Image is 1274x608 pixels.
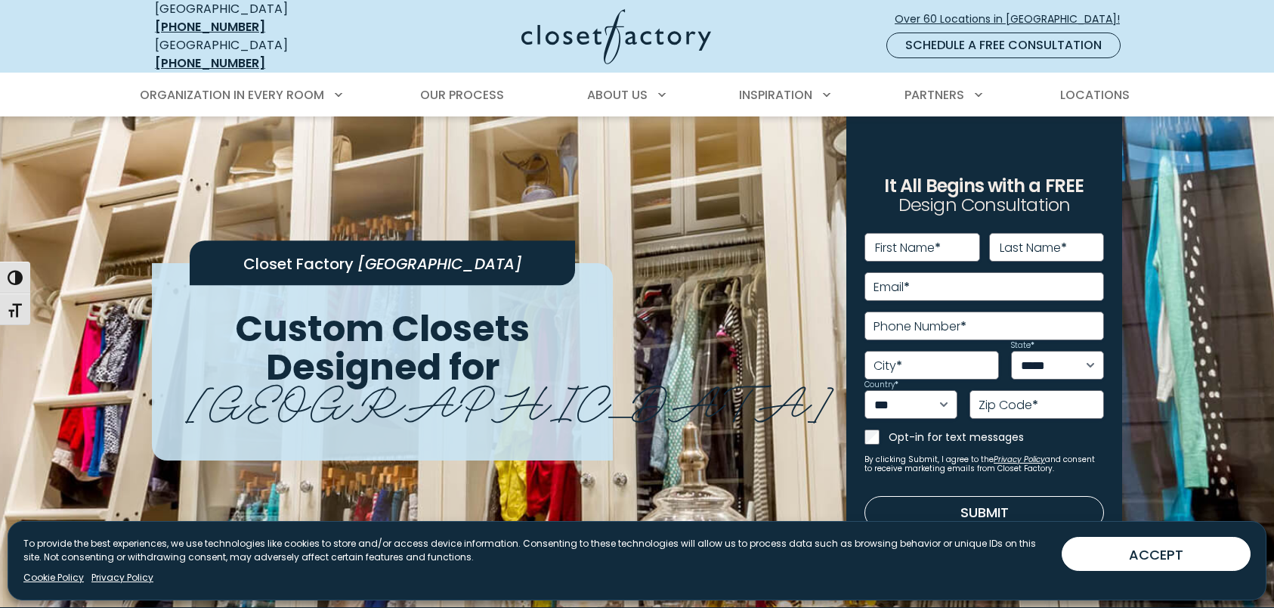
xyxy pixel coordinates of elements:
label: Opt-in for text messages [889,430,1104,445]
nav: Primary Menu [129,74,1145,116]
label: Last Name [1000,242,1067,254]
button: Submit [864,496,1104,529]
span: Partners [904,86,964,104]
span: Closet Factory [243,253,354,275]
img: Closet Factory Logo [521,9,711,64]
a: Cookie Policy [23,571,84,585]
span: [GEOGRAPHIC_DATA] [357,253,522,275]
a: [PHONE_NUMBER] [155,18,265,36]
label: City [874,360,902,372]
span: [GEOGRAPHIC_DATA] [187,364,833,433]
a: Over 60 Locations in [GEOGRAPHIC_DATA]! [894,6,1133,33]
p: To provide the best experiences, we use technologies like cookies to store and/or access device i... [23,537,1050,564]
label: Country [864,381,898,389]
a: Privacy Policy [994,454,1045,465]
span: Locations [1060,86,1130,104]
label: Zip Code [979,399,1038,411]
small: By clicking Submit, I agree to the and consent to receive marketing emails from Closet Factory. [864,455,1104,473]
span: Design Consultation [898,193,1071,218]
label: Email [874,281,910,293]
span: Over 60 Locations in [GEOGRAPHIC_DATA]! [895,11,1132,27]
div: [GEOGRAPHIC_DATA] [155,36,374,73]
a: Schedule a Free Consultation [886,33,1121,58]
button: ACCEPT [1062,537,1251,571]
label: State [1011,342,1034,349]
label: Phone Number [874,321,966,333]
span: Custom Closets Designed for [235,303,530,392]
span: Inspiration [739,86,812,104]
span: About Us [587,86,648,104]
span: It All Begins with a FREE [884,173,1084,198]
label: First Name [875,242,941,254]
a: [PHONE_NUMBER] [155,54,265,72]
span: Organization in Every Room [140,86,324,104]
span: Our Process [420,86,504,104]
a: Privacy Policy [91,571,153,585]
